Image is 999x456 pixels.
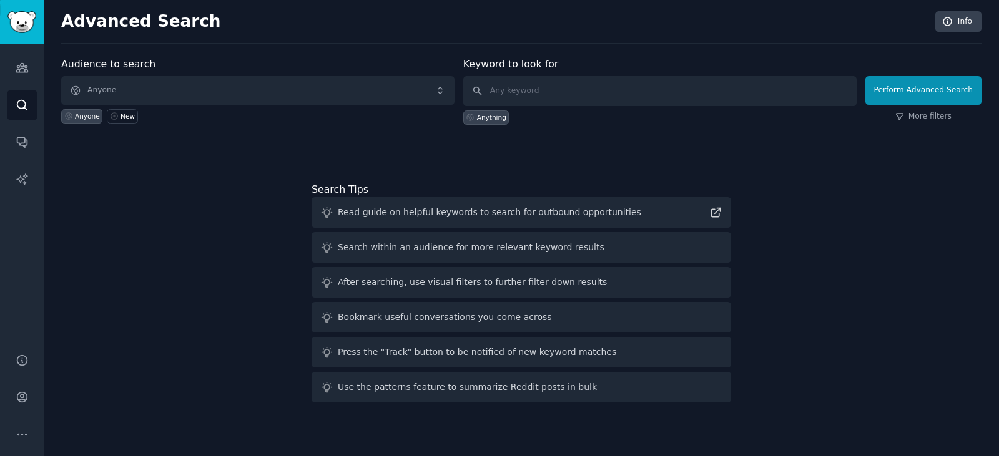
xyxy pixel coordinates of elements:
[338,311,552,324] div: Bookmark useful conversations you come across
[865,76,982,105] button: Perform Advanced Search
[895,111,952,122] a: More filters
[338,276,607,289] div: After searching, use visual filters to further filter down results
[463,58,559,70] label: Keyword to look for
[477,113,506,122] div: Anything
[338,206,641,219] div: Read guide on helpful keywords to search for outbound opportunities
[61,76,455,105] button: Anyone
[338,381,597,394] div: Use the patterns feature to summarize Reddit posts in bulk
[61,58,155,70] label: Audience to search
[7,11,36,33] img: GummySearch logo
[463,76,857,106] input: Any keyword
[338,241,604,254] div: Search within an audience for more relevant keyword results
[107,109,137,124] a: New
[312,183,368,195] label: Search Tips
[338,346,616,359] div: Press the "Track" button to be notified of new keyword matches
[935,11,982,32] a: Info
[75,112,100,120] div: Anyone
[121,112,135,120] div: New
[61,12,928,32] h2: Advanced Search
